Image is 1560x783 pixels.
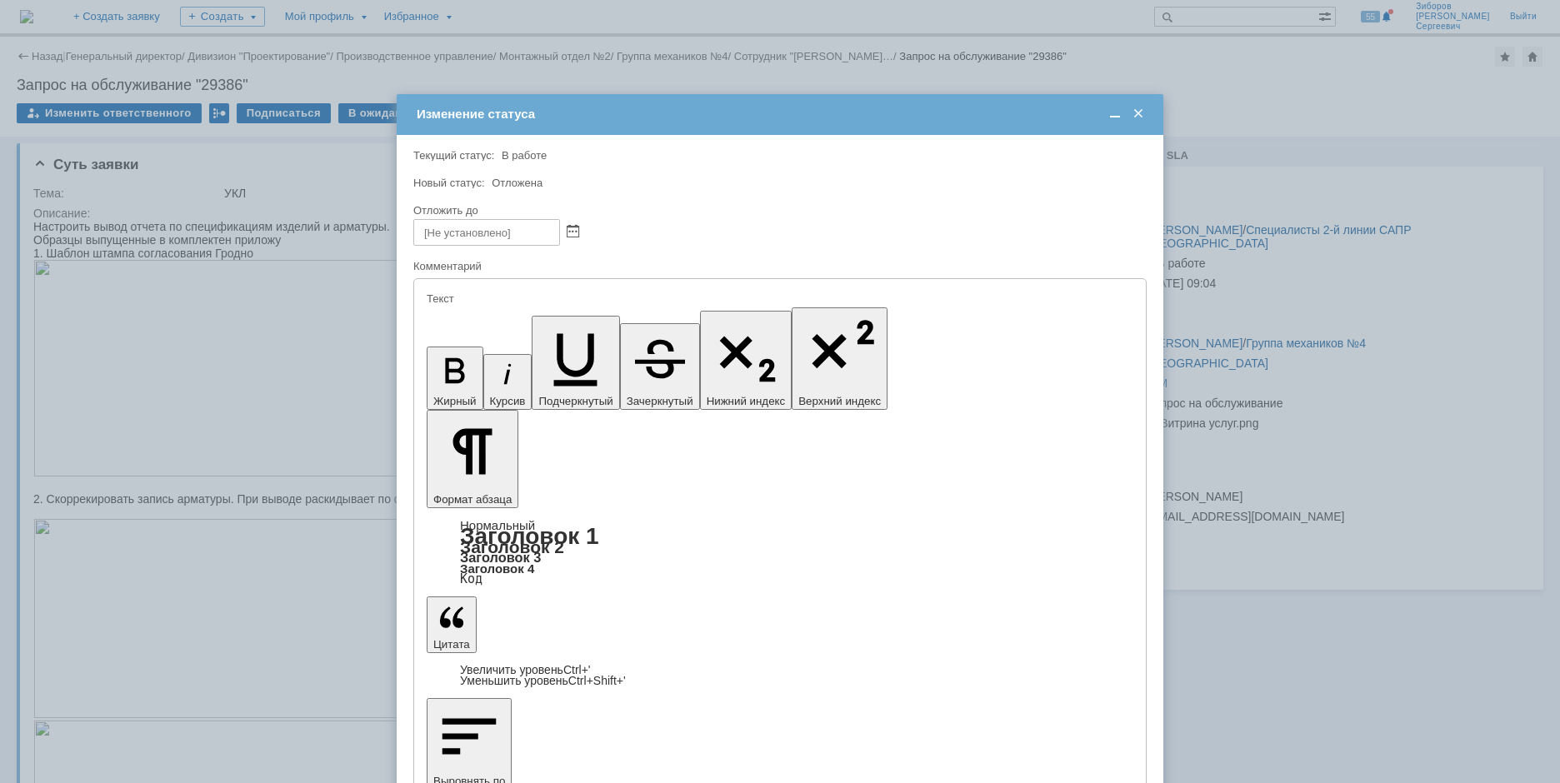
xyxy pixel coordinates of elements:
[460,561,534,576] a: Заголовок 4
[483,354,532,410] button: Курсив
[490,395,526,407] span: Курсив
[427,665,1133,686] div: Цитата
[460,518,535,532] a: Нормальный
[427,347,483,410] button: Жирный
[413,149,494,162] label: Текущий статус:
[563,663,591,676] span: Ctrl+'
[620,323,700,410] button: Зачеркнутый
[707,395,786,407] span: Нижний индекс
[460,674,626,687] a: Decrease
[460,537,564,556] a: Заголовок 2
[568,674,626,687] span: Ctrl+Shift+'
[460,663,591,676] a: Increase
[492,177,542,189] span: Отложена
[413,219,560,246] input: [Не установлено]
[460,523,599,549] a: Заголовок 1
[1130,107,1147,122] span: Закрыть
[700,311,792,410] button: Нижний индекс
[427,410,518,508] button: Формат абзаца
[413,205,1143,216] div: Отложить до
[413,259,1143,275] div: Комментарий
[427,293,1130,304] div: Текст
[792,307,887,410] button: Верхний индекс
[413,177,485,189] label: Новый статус:
[460,571,482,586] a: Код
[433,493,512,506] span: Формат абзаца
[433,638,470,651] span: Цитата
[433,395,477,407] span: Жирный
[538,395,612,407] span: Подчеркнутый
[532,316,619,410] button: Подчеркнутый
[627,395,693,407] span: Зачеркнутый
[427,520,1133,585] div: Формат абзаца
[798,395,881,407] span: Верхний индекс
[417,107,1147,122] div: Изменение статуса
[427,596,477,653] button: Цитата
[1107,107,1123,122] span: Свернуть (Ctrl + M)
[502,149,547,162] span: В работе
[460,550,541,565] a: Заголовок 3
